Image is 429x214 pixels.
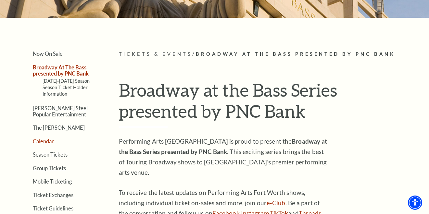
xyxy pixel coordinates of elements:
[33,125,85,131] a: The [PERSON_NAME]
[33,178,72,184] a: Mobile Ticketing
[119,136,330,178] p: Performing Arts [GEOGRAPHIC_DATA] is proud to present the . This exciting series brings the best ...
[408,196,422,210] div: Accessibility Menu
[33,165,66,171] a: Group Tickets
[33,105,88,117] a: [PERSON_NAME] Steel Popular Entertainment
[33,51,63,57] a: Now On Sale
[267,199,285,207] a: e-Club
[196,51,395,57] span: Broadway At The Bass presented by PNC Bank
[33,205,73,211] a: Ticket Guidelines
[33,151,68,158] a: Season Tickets
[33,138,54,144] a: Calendar
[119,50,416,58] p: /
[33,192,73,198] a: Ticket Exchanges
[43,78,90,84] a: [DATE]-[DATE] Season
[119,137,327,155] strong: Broadway at the Bass Series presented by PNC Bank
[33,64,89,77] a: Broadway At The Bass presented by PNC Bank
[43,85,88,97] a: Season Ticket Holder Information
[119,79,416,127] h1: Broadway at the Bass Series presented by PNC Bank
[119,51,193,57] span: Tickets & Events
